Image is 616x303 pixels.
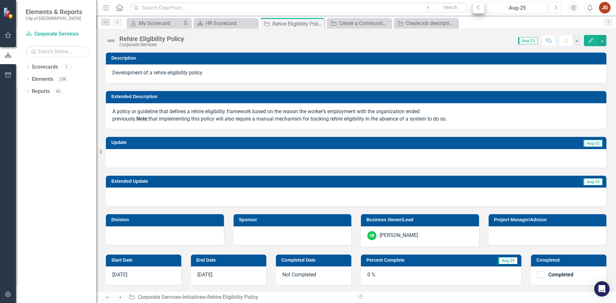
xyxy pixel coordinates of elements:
h3: Update [111,140,323,145]
div: » » [129,294,351,301]
h3: Extended Update [111,179,428,184]
button: Search [434,3,466,12]
div: 258 [56,77,69,82]
div: Open Intercom Messenger [594,281,610,297]
img: Not Defined [106,36,116,46]
div: [PERSON_NAME] [380,232,418,239]
span: Development of a rehire eligibility policy [112,70,202,76]
span: [DATE] [112,272,127,278]
a: Initiatives [183,294,205,300]
a: Corporate Services [138,294,180,300]
div: Not Completed [276,266,351,285]
a: My Scorecard [128,19,181,27]
input: Search Below... [26,46,90,57]
div: 43 [53,88,63,94]
img: ClearPoint Strategy [3,7,14,19]
h3: Business Owner/Lead [366,217,476,222]
h3: End Date [196,258,263,263]
h3: Project Manager/Advisor [494,217,603,222]
span: Aug-25 [518,37,538,44]
small: City of [GEOGRAPHIC_DATA] [26,16,82,21]
h3: Division [111,217,221,222]
a: Elements [32,76,53,83]
div: Corporate Services [119,42,184,47]
h3: Sponsor [239,217,348,222]
input: Search ClearPoint... [130,2,468,13]
div: CB [367,231,376,240]
div: 0 % [361,266,521,285]
div: Create job description for each position [406,19,456,27]
button: Aug-25 [486,2,548,13]
div: Rehire Eligibility Policy [119,35,184,42]
div: Aug-25 [489,4,546,12]
div: 1 [61,64,72,70]
a: Reports [32,88,50,95]
h3: Percent Complete [366,258,466,263]
a: HR Scorecard [195,19,256,27]
a: Create a Community Peace Officer Investigation Policy and Process [329,19,389,27]
a: Create job description for each position [395,19,456,27]
span: Aug-25 [583,178,603,185]
button: JG [599,2,611,13]
a: Corporate Services [26,30,90,38]
span: Search [443,5,457,10]
h3: Start Date [111,258,178,263]
span: [DATE] [197,272,212,278]
p: A policy or guideline that defines a rehire eligibility framework based on the reason the worker’... [112,108,600,123]
strong: Note: [136,116,149,122]
span: Elements & Reports [26,8,82,16]
span: Aug-25 [498,257,518,264]
div: Rehire Eligibility Policy [207,294,258,300]
div: Rehire Eligibility Policy [272,20,323,28]
h3: Completed Date [281,258,348,263]
a: Scorecards [32,63,58,71]
div: My Scorecard [139,19,181,27]
h3: Extended Description [111,94,603,99]
span: Aug-25 [583,140,603,147]
div: HR Scorecard [206,19,256,27]
h3: Description [111,56,603,61]
h3: Completed [536,258,603,263]
div: Create a Community Peace Officer Investigation Policy and Process [339,19,389,27]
